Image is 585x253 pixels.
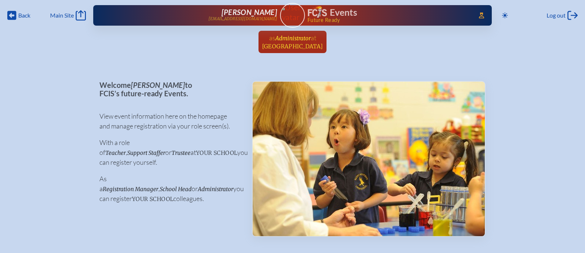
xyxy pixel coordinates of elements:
span: Future Ready [307,18,468,23]
span: Administrator [275,35,311,42]
span: Administrator [198,186,233,193]
span: Registration Manager [103,186,158,193]
p: View event information here on the homepage and manage registration via your role screen(s). [99,111,240,131]
a: User Avatar [280,3,305,28]
p: Welcome to FCIS’s future-ready Events. [99,81,240,97]
a: [PERSON_NAME][EMAIL_ADDRESS][DOMAIN_NAME] [117,8,277,23]
span: School Head [160,186,192,193]
p: With a role of , or at you can register yourself. [99,138,240,167]
span: your school [196,149,237,156]
span: [PERSON_NAME] [131,81,185,89]
span: Back [18,12,30,19]
a: Main Site [50,10,86,21]
span: [GEOGRAPHIC_DATA] [262,43,323,50]
img: Events [253,82,485,236]
span: your school [132,196,173,202]
span: [PERSON_NAME] [222,8,277,16]
a: asAdministratorat[GEOGRAPHIC_DATA] [259,31,326,53]
span: Main Site [50,12,74,19]
span: Teacher [105,149,126,156]
span: Log out [547,12,566,19]
span: at [311,34,316,42]
div: FCIS Events — Future ready [308,6,468,23]
p: [EMAIL_ADDRESS][DOMAIN_NAME] [208,16,277,21]
img: User Avatar [277,3,308,22]
span: Trustee [171,149,190,156]
span: Support Staffer [127,149,165,156]
span: as [269,34,275,42]
p: As a , or you can register colleagues. [99,174,240,204]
